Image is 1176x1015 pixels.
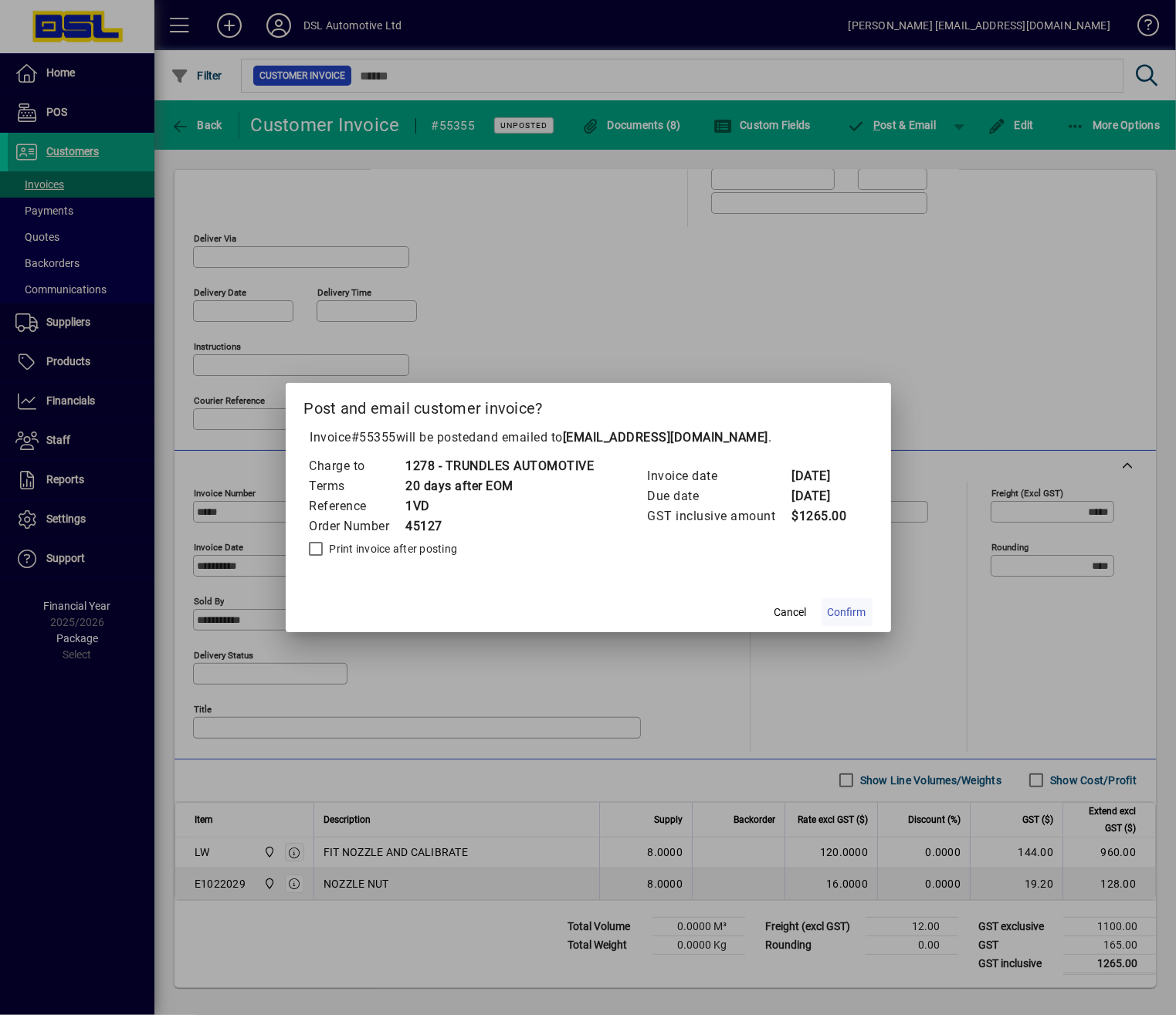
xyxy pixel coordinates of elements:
td: 45127 [405,516,595,536]
h2: Post and email customer invoice? [286,383,891,428]
td: $1265.00 [791,506,853,526]
td: Due date [647,486,791,506]
td: Charge to [309,456,405,476]
span: Confirm [828,604,866,621]
label: Print invoice after posting [327,541,458,557]
td: 20 days after EOM [405,476,595,496]
span: Cancel [774,604,807,621]
p: Invoice will be posted . [304,428,873,447]
td: GST inclusive amount [647,506,791,526]
b: [EMAIL_ADDRESS][DOMAIN_NAME] [563,430,768,445]
td: 1278 - TRUNDLES AUTOMOTIVE [405,456,595,476]
td: Terms [309,476,405,496]
td: Invoice date [647,466,791,486]
td: 1VD [405,496,595,516]
td: [DATE] [791,466,853,486]
button: Confirm [822,598,873,626]
td: [DATE] [791,486,853,506]
td: Order Number [309,516,405,536]
span: #55355 [351,430,396,445]
button: Cancel [766,598,815,626]
td: Reference [309,496,405,516]
span: and emailed to [476,430,768,445]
